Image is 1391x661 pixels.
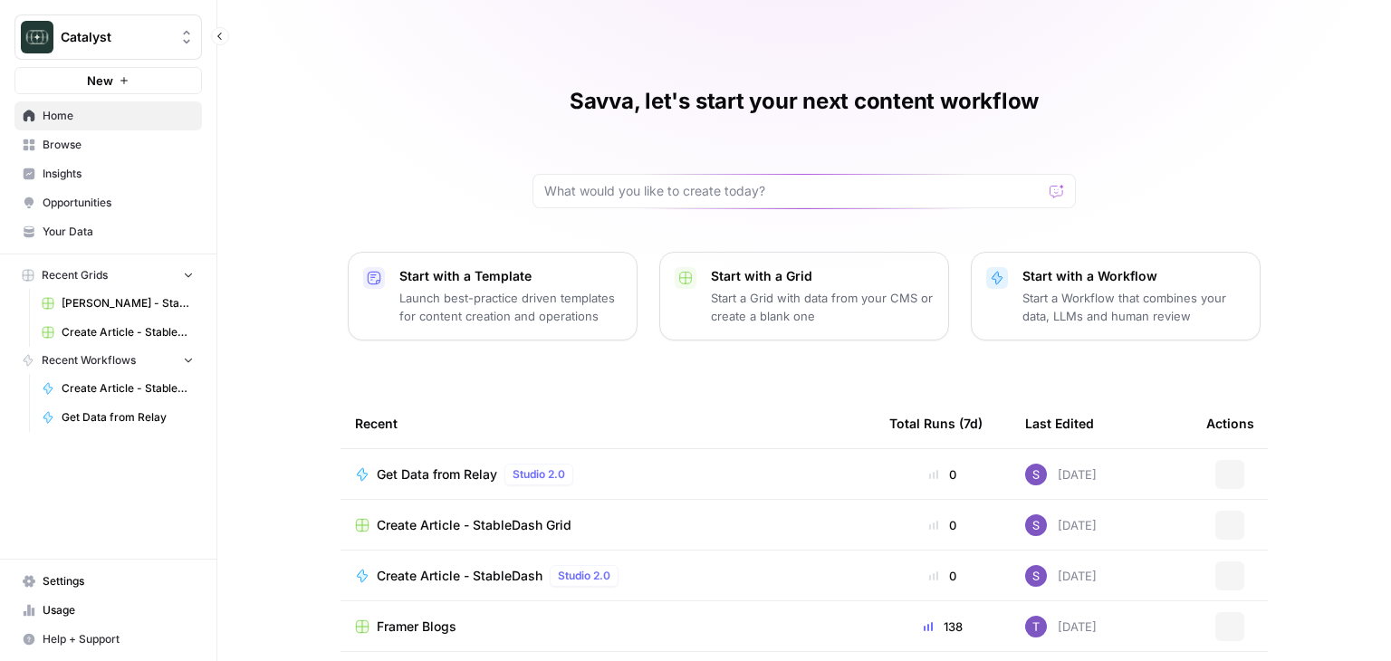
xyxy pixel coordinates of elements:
span: Usage [43,602,194,618]
p: Start a Workflow that combines your data, LLMs and human review [1022,289,1245,325]
a: [PERSON_NAME] - StableDash [34,289,202,318]
a: Browse [14,130,202,159]
span: Create Article - StableDash [62,380,194,397]
h1: Savva, let's start your next content workflow [570,87,1039,116]
button: Start with a WorkflowStart a Workflow that combines your data, LLMs and human review [971,252,1261,340]
a: Settings [14,567,202,596]
a: Create Article - StableDashStudio 2.0 [355,565,860,587]
span: Recent Workflows [42,352,136,369]
span: Home [43,108,194,124]
div: 0 [889,516,996,534]
a: Your Data [14,217,202,246]
img: ex32mrsgkw1oi4mifrgxl66u5qsf [1025,616,1047,637]
a: Framer Blogs [355,618,860,636]
div: Actions [1206,398,1254,448]
span: Catalyst [61,28,170,46]
p: Start a Grid with data from your CMS or create a blank one [711,289,934,325]
span: New [87,72,113,90]
div: 0 [889,567,996,585]
span: Get Data from Relay [377,465,497,484]
span: Get Data from Relay [62,409,194,426]
a: Home [14,101,202,130]
div: 0 [889,465,996,484]
a: Opportunities [14,188,202,217]
div: 138 [889,618,996,636]
span: Insights [43,166,194,182]
a: Create Article - StableDash Grid [34,318,202,347]
span: Your Data [43,224,194,240]
a: Get Data from RelayStudio 2.0 [355,464,860,485]
a: Get Data from Relay [34,403,202,432]
input: What would you like to create today? [544,182,1042,200]
span: [PERSON_NAME] - StableDash [62,295,194,311]
span: Create Article - StableDash [377,567,542,585]
span: Browse [43,137,194,153]
span: Help + Support [43,631,194,647]
span: Framer Blogs [377,618,456,636]
span: Create Article - StableDash Grid [377,516,571,534]
button: Help + Support [14,625,202,654]
img: Catalyst Logo [21,21,53,53]
button: New [14,67,202,94]
p: Start with a Grid [711,267,934,285]
div: [DATE] [1025,565,1097,587]
div: [DATE] [1025,464,1097,485]
button: Start with a TemplateLaunch best-practice driven templates for content creation and operations [348,252,638,340]
span: Create Article - StableDash Grid [62,324,194,340]
span: Studio 2.0 [513,466,565,483]
p: Start with a Template [399,267,622,285]
span: Opportunities [43,195,194,211]
div: Last Edited [1025,398,1094,448]
button: Workspace: Catalyst [14,14,202,60]
button: Recent Workflows [14,347,202,374]
p: Start with a Workflow [1022,267,1245,285]
a: Usage [14,596,202,625]
div: Recent [355,398,860,448]
p: Launch best-practice driven templates for content creation and operations [399,289,622,325]
div: [DATE] [1025,514,1097,536]
a: Create Article - StableDash Grid [355,516,860,534]
button: Recent Grids [14,262,202,289]
a: Create Article - StableDash [34,374,202,403]
a: Insights [14,159,202,188]
div: Total Runs (7d) [889,398,983,448]
span: Settings [43,573,194,589]
img: kkbedy73ftss05p73z2hyjzoubdy [1025,514,1047,536]
img: kkbedy73ftss05p73z2hyjzoubdy [1025,565,1047,587]
div: [DATE] [1025,616,1097,637]
span: Recent Grids [42,267,108,283]
img: kkbedy73ftss05p73z2hyjzoubdy [1025,464,1047,485]
button: Start with a GridStart a Grid with data from your CMS or create a blank one [659,252,949,340]
span: Studio 2.0 [558,568,610,584]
